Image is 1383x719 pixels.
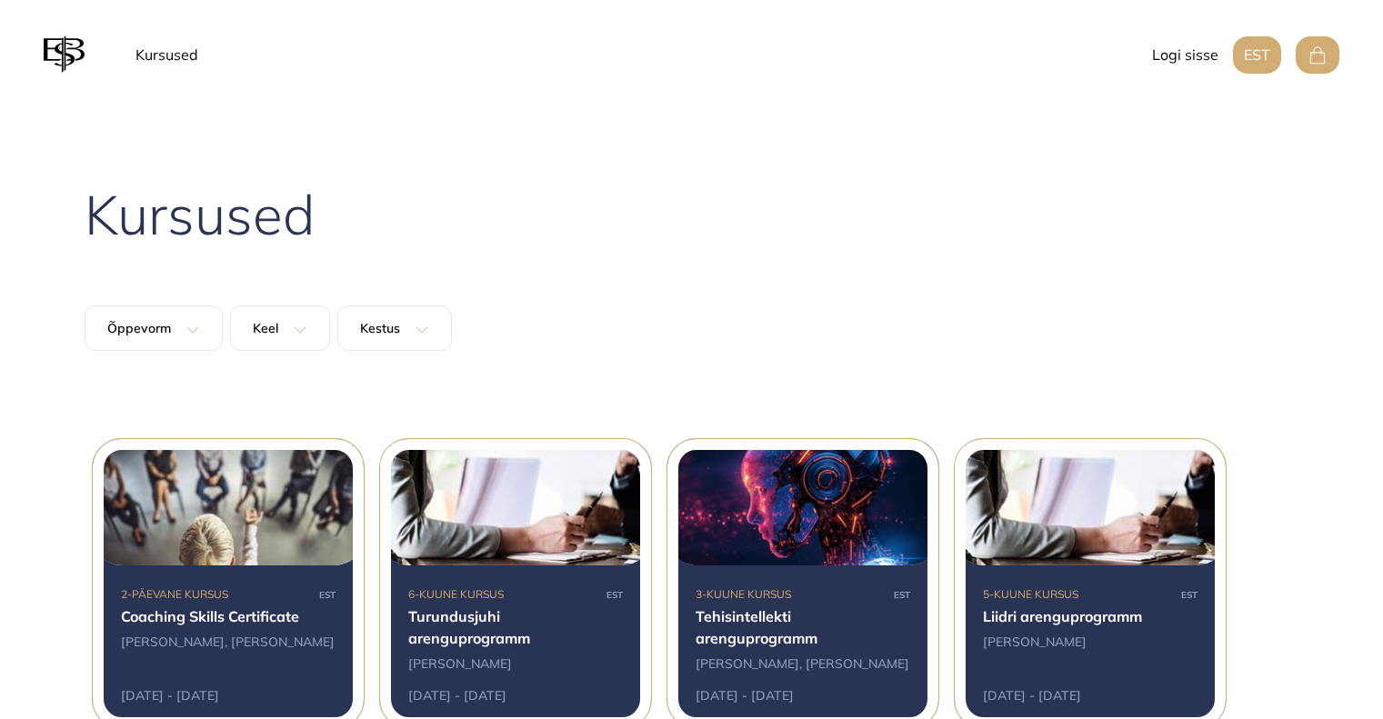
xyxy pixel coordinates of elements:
[85,182,1299,247] h1: Kursused
[230,305,330,351] button: Keel
[360,321,400,335] span: Kestus
[337,305,452,351] button: Kestus
[44,33,85,76] img: EBS logo
[1233,36,1281,74] button: EST
[1152,36,1218,74] button: Logi sisse
[85,305,223,351] button: Õppevorm
[128,36,205,73] a: Kursused
[253,321,278,335] span: Keel
[107,321,171,335] span: Õppevorm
